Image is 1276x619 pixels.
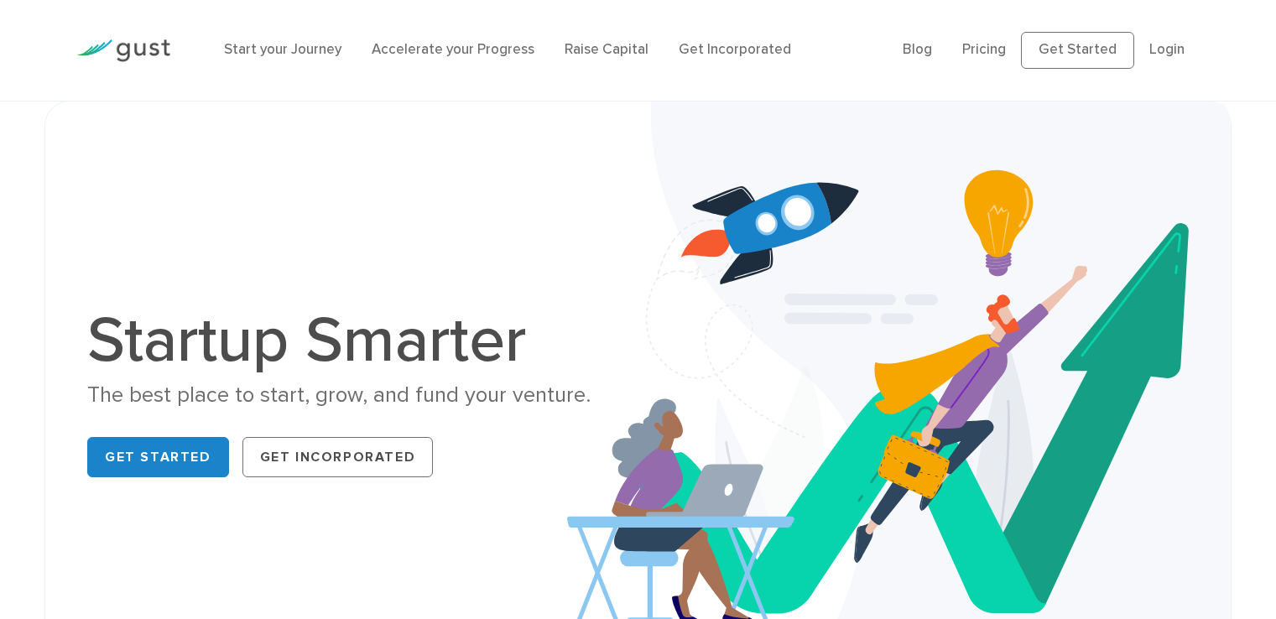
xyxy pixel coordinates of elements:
[565,41,648,58] a: Raise Capital
[372,41,534,58] a: Accelerate your Progress
[1021,32,1134,69] a: Get Started
[903,41,932,58] a: Blog
[224,41,341,58] a: Start your Journey
[76,39,170,62] img: Gust Logo
[242,437,434,477] a: Get Incorporated
[87,309,625,372] h1: Startup Smarter
[962,41,1006,58] a: Pricing
[679,41,791,58] a: Get Incorporated
[87,437,229,477] a: Get Started
[87,381,625,410] div: The best place to start, grow, and fund your venture.
[1149,41,1185,58] a: Login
